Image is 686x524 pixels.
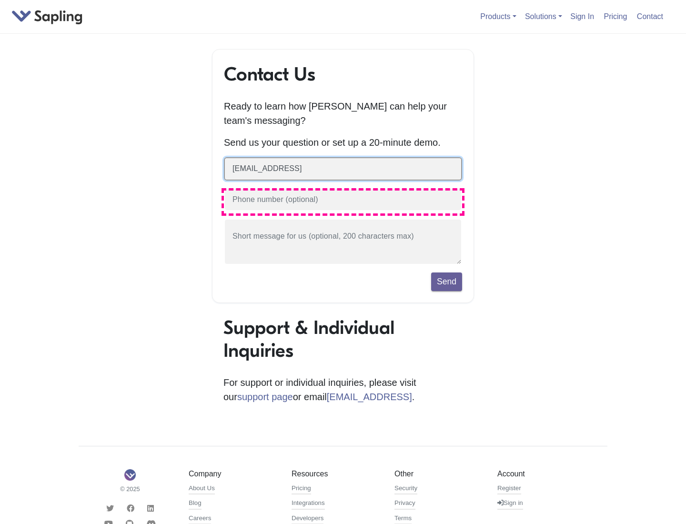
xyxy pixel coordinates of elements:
input: Phone number (optional) [224,188,462,212]
a: Pricing [292,484,311,495]
a: Sign In [566,9,598,24]
h5: Other [394,469,483,478]
a: Privacy [394,498,415,510]
button: Send [431,272,462,291]
a: Integrations [292,498,325,510]
a: support page [237,392,293,402]
a: Contact [633,9,667,24]
small: © 2025 [86,484,174,494]
a: Pricing [600,9,631,24]
h5: Company [189,469,277,478]
img: Sapling Logo [124,469,136,481]
a: Security [394,484,417,495]
p: For support or individual inquiries, please visit our or email . [223,375,463,404]
a: [EMAIL_ADDRESS] [327,392,412,402]
input: Business email (required) [224,157,462,181]
a: Register [497,484,521,495]
a: Blog [189,498,202,510]
a: Solutions [525,12,562,20]
a: About Us [189,484,215,495]
i: LinkedIn [147,504,154,512]
h1: Support & Individual Inquiries [223,316,463,362]
h1: Contact Us [224,63,462,86]
h5: Resources [292,469,380,478]
a: Sign in [497,498,523,510]
i: Twitter [106,504,114,512]
p: Send us your question or set up a 20-minute demo. [224,135,462,150]
p: Ready to learn how [PERSON_NAME] can help your team's messaging? [224,99,462,128]
a: Products [480,12,516,20]
i: Facebook [127,504,134,512]
h5: Account [497,469,586,478]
